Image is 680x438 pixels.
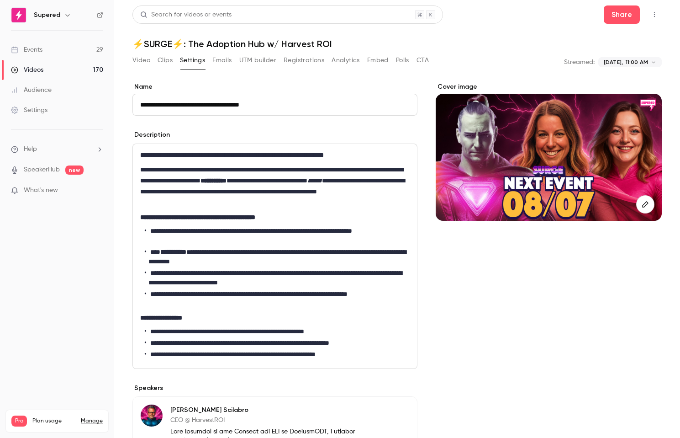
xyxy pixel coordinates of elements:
[34,11,60,20] h6: Supered
[396,53,409,68] button: Polls
[284,53,324,68] button: Registrations
[140,10,232,20] div: Search for videos or events
[11,85,52,95] div: Audience
[11,45,42,54] div: Events
[367,53,389,68] button: Embed
[416,53,429,68] button: CTA
[11,106,47,115] div: Settings
[11,8,26,22] img: Supered
[132,384,417,393] p: Speakers
[436,82,662,91] label: Cover image
[11,144,103,154] li: help-dropdown-opener
[170,416,358,425] p: CEO @ HarvestROI
[65,166,84,175] span: new
[604,58,623,66] span: [DATE],
[132,130,170,139] label: Description
[24,186,58,195] span: What's new
[158,53,173,68] button: Clips
[212,53,232,68] button: Emails
[332,53,360,68] button: Analytics
[132,53,150,68] button: Video
[11,416,27,427] span: Pro
[24,165,60,175] a: SpeakerHub
[626,58,648,66] span: 11:00 AM
[647,7,662,22] button: Top Bar Actions
[32,417,75,425] span: Plan usage
[11,65,43,75] div: Videos
[564,58,595,67] p: Streamed:
[604,5,640,24] button: Share
[170,406,358,415] p: [PERSON_NAME] Scilabro
[141,405,163,427] img: Dave Scilabro
[132,38,662,49] h1: ⚡️SURGE⚡️: The Adoption Hub w/ Harvest ROI
[24,144,37,154] span: Help
[180,53,205,68] button: Settings
[239,53,276,68] button: UTM builder
[132,82,417,91] label: Name
[81,417,103,425] a: Manage
[133,144,417,369] div: editor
